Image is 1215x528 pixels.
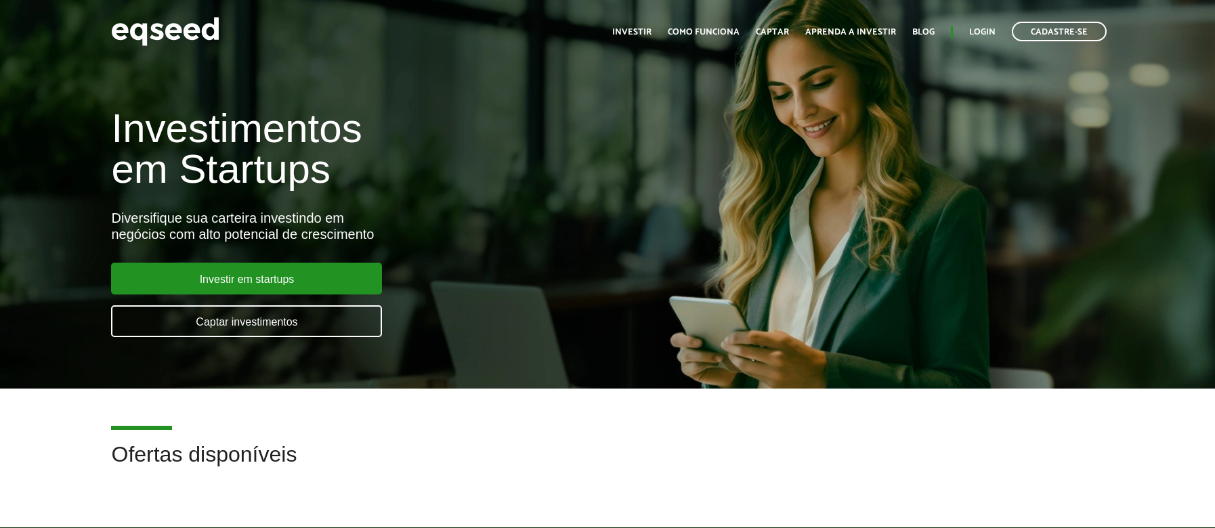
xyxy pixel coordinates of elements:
a: Investir [612,28,652,37]
h2: Ofertas disponíveis [111,443,1103,487]
h1: Investimentos em Startups [111,108,698,190]
img: EqSeed [111,14,219,49]
a: Login [969,28,996,37]
a: Captar [756,28,789,37]
a: Cadastre-se [1012,22,1107,41]
a: Aprenda a investir [805,28,896,37]
a: Investir em startups [111,263,382,294]
a: Blog [912,28,935,37]
a: Captar investimentos [111,305,382,337]
div: Diversifique sua carteira investindo em negócios com alto potencial de crescimento [111,210,698,242]
a: Como funciona [668,28,740,37]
